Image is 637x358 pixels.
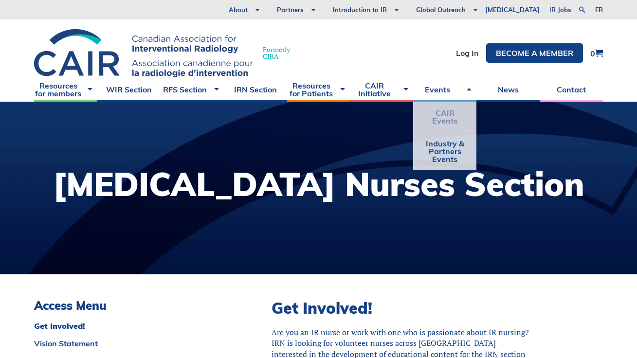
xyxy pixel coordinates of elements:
a: Industry & Partners Events [418,132,472,170]
span: Formerly CIRA [263,46,290,60]
a: CAIR Events [418,102,472,132]
a: Vision Statement [34,340,223,347]
a: WIR Section [97,77,161,102]
a: fr [595,7,603,13]
a: RFS Section [161,77,224,102]
a: Resources for Patients [287,77,350,102]
h2: Get Involved! [272,299,530,317]
a: CAIR Initiative [350,77,413,102]
h3: Access Menu [34,299,223,313]
a: Become a member [486,43,583,63]
a: Get Involved! [34,322,223,330]
a: Resources for members [34,77,97,102]
h1: [MEDICAL_DATA] Nurses Section [53,168,584,200]
img: CIRA [34,29,253,77]
a: Contact [540,77,603,102]
a: 0 [590,49,603,57]
a: IRN Section [224,77,287,102]
a: News [476,77,540,102]
a: Log In [456,49,479,57]
a: Events [413,77,476,102]
a: FormerlyCIRA [34,29,300,77]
